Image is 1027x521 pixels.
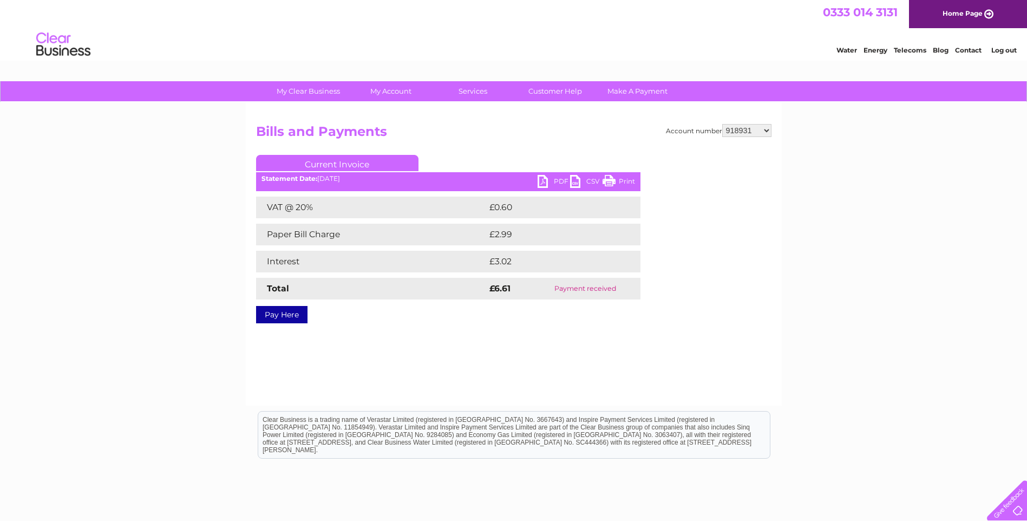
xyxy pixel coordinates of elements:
[603,175,635,191] a: Print
[264,81,353,101] a: My Clear Business
[261,174,317,183] b: Statement Date:
[256,124,771,145] h2: Bills and Payments
[991,46,1017,54] a: Log out
[666,124,771,137] div: Account number
[256,175,640,183] div: [DATE]
[823,5,898,19] a: 0333 014 3131
[487,251,615,272] td: £3.02
[428,81,518,101] a: Services
[256,155,418,171] a: Current Invoice
[487,224,616,245] td: £2.99
[864,46,887,54] a: Energy
[256,306,308,323] a: Pay Here
[267,283,289,294] strong: Total
[593,81,682,101] a: Make A Payment
[538,175,570,191] a: PDF
[511,81,600,101] a: Customer Help
[894,46,926,54] a: Telecoms
[489,283,511,294] strong: £6.61
[836,46,857,54] a: Water
[346,81,435,101] a: My Account
[256,197,487,218] td: VAT @ 20%
[258,6,770,53] div: Clear Business is a trading name of Verastar Limited (registered in [GEOGRAPHIC_DATA] No. 3667643...
[933,46,948,54] a: Blog
[530,278,640,299] td: Payment received
[487,197,616,218] td: £0.60
[256,224,487,245] td: Paper Bill Charge
[570,175,603,191] a: CSV
[256,251,487,272] td: Interest
[955,46,982,54] a: Contact
[36,28,91,61] img: logo.png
